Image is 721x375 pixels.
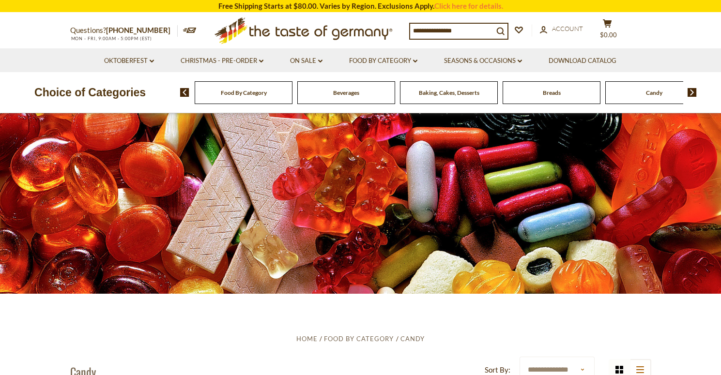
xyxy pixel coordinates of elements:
a: Food By Category [221,89,267,96]
a: Download Catalog [549,56,616,66]
a: Home [296,335,318,343]
img: next arrow [688,88,697,97]
a: Food By Category [349,56,417,66]
a: Baking, Cakes, Desserts [419,89,479,96]
a: Seasons & Occasions [444,56,522,66]
button: $0.00 [593,19,622,43]
a: Beverages [333,89,359,96]
a: [PHONE_NUMBER] [106,26,170,34]
span: Account [552,25,583,32]
a: On Sale [290,56,322,66]
a: Oktoberfest [104,56,154,66]
a: Christmas - PRE-ORDER [181,56,263,66]
a: Account [540,24,583,34]
a: Candy [400,335,425,343]
a: Breads [543,89,561,96]
a: Click here for details. [434,1,503,10]
img: previous arrow [180,88,189,97]
a: Candy [646,89,662,96]
span: MON - FRI, 9:00AM - 5:00PM (EST) [70,36,153,41]
p: Questions? [70,24,178,37]
span: $0.00 [600,31,617,39]
a: Food By Category [324,335,394,343]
